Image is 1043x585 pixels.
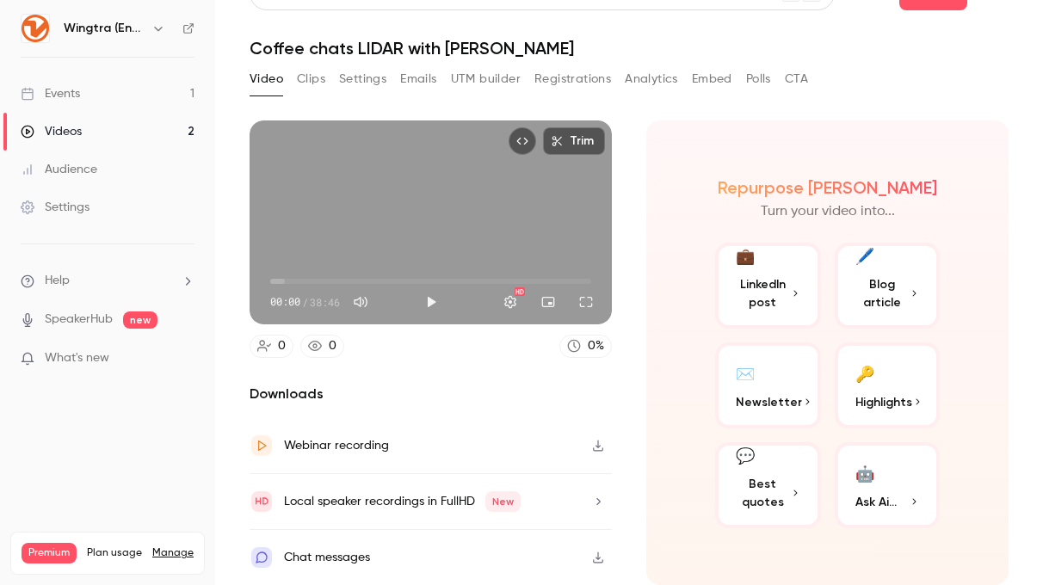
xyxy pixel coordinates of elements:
div: HD [515,287,525,296]
div: 💬 [736,445,755,468]
button: 🖊️Blog article [835,243,941,329]
div: 00:00 [270,294,340,310]
span: Best quotes [736,475,790,511]
div: 0 [329,337,336,355]
button: 💼LinkedIn post [715,243,821,329]
div: 0 % [588,337,604,355]
button: Full screen [569,285,603,319]
div: Videos [21,123,82,140]
span: Newsletter [736,393,802,411]
button: Polls [746,65,771,93]
div: Webinar recording [284,435,389,456]
span: Plan usage [87,546,142,560]
h2: Repurpose [PERSON_NAME] [718,177,937,198]
a: 0 [300,335,344,358]
p: Turn your video into... [761,201,895,222]
span: 00:00 [270,294,300,310]
li: help-dropdown-opener [21,272,194,290]
button: Registrations [534,65,611,93]
button: Embed [692,65,732,93]
button: 💬Best quotes [715,442,821,528]
a: Manage [152,546,194,560]
div: 💼 [736,245,755,268]
div: Local speaker recordings in FullHD [284,491,521,512]
span: Ask Ai... [855,493,897,511]
div: 🔑 [855,360,874,386]
button: Settings [339,65,386,93]
h1: Coffee chats LIDAR with [PERSON_NAME] [250,38,1009,58]
button: Video [250,65,283,93]
span: Blog article [855,275,910,311]
button: UTM builder [451,65,521,93]
button: Mute [343,285,378,319]
button: Emails [400,65,436,93]
span: Help [45,272,70,290]
button: CTA [785,65,808,93]
img: Wingtra (English) [22,15,49,42]
button: Analytics [625,65,678,93]
h6: Wingtra (English) [64,20,145,37]
div: ✉️ [736,360,755,386]
button: ✉️Newsletter [715,342,821,428]
h2: Downloads [250,384,612,404]
span: New [485,491,521,512]
button: 🔑Highlights [835,342,941,428]
span: / [302,294,308,310]
button: Settings [493,285,528,319]
span: Premium [22,543,77,563]
span: LinkedIn post [736,275,790,311]
div: 🖊️ [855,245,874,268]
a: 0 [250,335,293,358]
div: Chat messages [284,547,370,568]
span: What's new [45,349,109,367]
a: SpeakerHub [45,311,113,329]
a: 0% [559,335,612,358]
button: Play [414,285,448,319]
button: Embed video [509,127,536,155]
div: Settings [21,199,89,216]
div: 🤖 [855,459,874,486]
div: Audience [21,161,97,178]
span: Highlights [855,393,912,411]
button: Trim [543,127,605,155]
div: Events [21,85,80,102]
span: new [123,311,157,329]
span: 38:46 [310,294,340,310]
button: Turn on miniplayer [531,285,565,319]
button: Clips [297,65,325,93]
button: 🤖Ask Ai... [835,442,941,528]
div: 0 [278,337,286,355]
